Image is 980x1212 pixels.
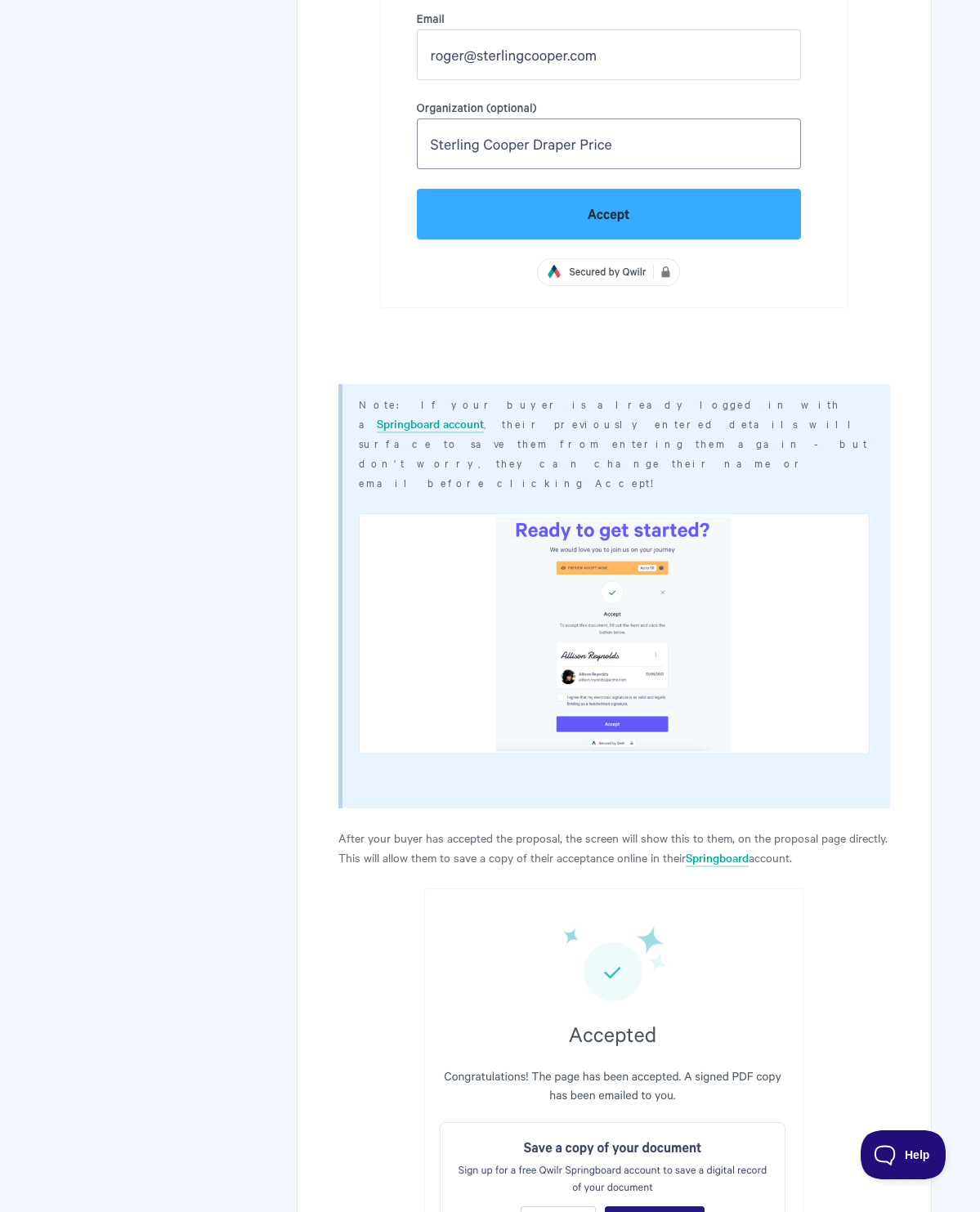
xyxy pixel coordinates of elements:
[686,849,749,867] a: Springboard
[377,415,484,433] a: Springboard account
[359,513,869,754] img: file-cUvCaTz2Ic.png
[359,394,869,492] p: Note: If your buyer is already logged in with a , their previously entered details will surface t...
[338,828,889,867] p: After your buyer has accepted the proposal, the screen will show this to them, on the proposal pa...
[861,1130,947,1179] iframe: Toggle Customer Support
